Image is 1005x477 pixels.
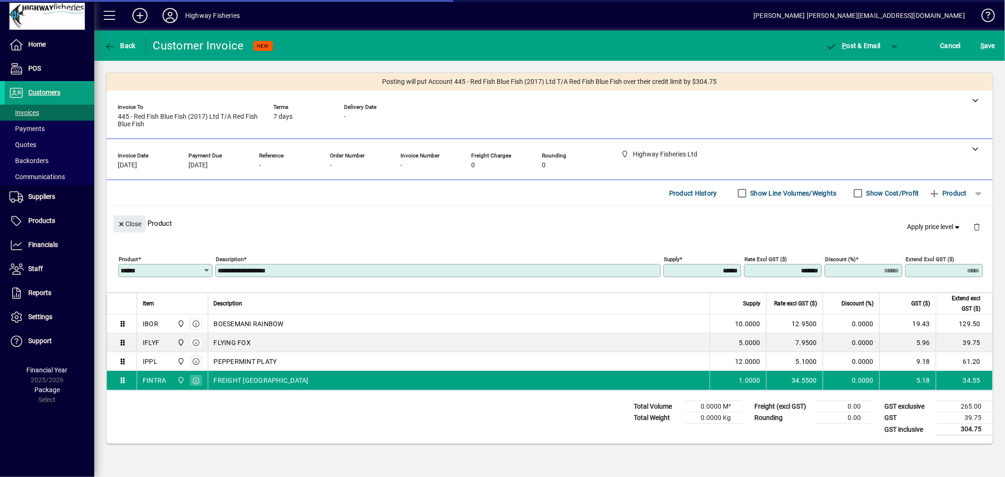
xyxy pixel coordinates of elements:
[94,37,146,54] app-page-header-button: Back
[936,333,992,352] td: 39.75
[629,401,686,412] td: Total Volume
[28,193,55,200] span: Suppliers
[936,401,993,412] td: 265.00
[5,329,94,353] a: Support
[774,298,817,309] span: Rate excl GST ($)
[842,298,874,309] span: Discount (%)
[880,401,936,412] td: GST exclusive
[5,121,94,137] a: Payments
[938,37,964,54] button: Cancel
[9,173,65,181] span: Communications
[102,37,138,54] button: Back
[823,314,879,333] td: 0.0000
[749,189,837,198] label: Show Line Volumes/Weights
[665,185,721,202] button: Product History
[175,319,186,329] span: Highway Fisheries Ltd
[629,412,686,424] td: Total Weight
[980,42,984,49] span: S
[936,314,992,333] td: 129.50
[826,42,881,49] span: ost & Email
[143,298,154,309] span: Item
[743,298,760,309] span: Supply
[929,186,967,201] span: Product
[5,257,94,281] a: Staff
[330,162,332,169] span: -
[214,376,309,385] span: FREIGHT [GEOGRAPHIC_DATA]
[471,162,475,169] span: 0
[821,37,885,54] button: Post & Email
[965,215,988,238] button: Delete
[28,265,43,272] span: Staff
[28,241,58,248] span: Financials
[744,256,787,263] mat-label: Rate excl GST ($)
[214,357,277,366] span: PEPPERMINT PLATY
[28,289,51,296] span: Reports
[114,215,146,232] button: Close
[978,37,997,54] button: Save
[28,337,52,345] span: Support
[5,105,94,121] a: Invoices
[117,216,142,232] span: Close
[5,137,94,153] a: Quotes
[214,298,243,309] span: Description
[686,401,742,412] td: 0.0000 M³
[750,412,816,424] td: Rounding
[664,256,679,263] mat-label: Supply
[5,169,94,185] a: Communications
[118,113,259,128] span: 445 - Red Fish Blue Fish (2017) Ltd T/A Red Fish Blue Fish
[753,8,965,23] div: [PERSON_NAME] [PERSON_NAME][EMAIL_ADDRESS][DOMAIN_NAME]
[125,7,155,24] button: Add
[175,375,186,386] span: Highway Fisheries Ltd
[383,77,717,87] span: Posting will put Account 445 - Red Fish Blue Fish (2017) Ltd T/A Red Fish Blue Fish over their cr...
[118,162,137,169] span: [DATE]
[5,281,94,305] a: Reports
[5,305,94,329] a: Settings
[28,217,55,224] span: Products
[974,2,993,33] a: Knowledge Base
[816,412,872,424] td: 0.00
[924,185,972,202] button: Product
[5,57,94,81] a: POS
[907,222,962,232] span: Apply price level
[5,153,94,169] a: Backorders
[865,189,919,198] label: Show Cost/Profit
[842,42,847,49] span: P
[816,401,872,412] td: 0.00
[9,141,36,148] span: Quotes
[188,162,208,169] span: [DATE]
[28,65,41,72] span: POS
[5,33,94,57] a: Home
[879,314,936,333] td: 19.43
[257,43,269,49] span: NEW
[5,233,94,257] a: Financials
[400,162,402,169] span: -
[216,256,244,263] mat-label: Description
[143,338,159,347] div: IFLYF
[980,38,995,53] span: ave
[28,41,46,48] span: Home
[772,338,817,347] div: 7.9500
[904,219,966,236] button: Apply price level
[772,376,817,385] div: 34.5500
[273,113,293,121] span: 7 days
[772,357,817,366] div: 5.1000
[155,7,185,24] button: Profile
[34,386,60,394] span: Package
[9,125,45,132] span: Payments
[9,109,39,116] span: Invoices
[104,42,136,49] span: Back
[143,319,158,329] div: IBOR
[106,206,993,240] div: Product
[823,371,879,390] td: 0.0000
[823,333,879,352] td: 0.0000
[111,219,148,228] app-page-header-button: Close
[542,162,546,169] span: 0
[5,209,94,233] a: Products
[879,371,936,390] td: 5.18
[936,412,993,424] td: 39.75
[175,356,186,367] span: Highway Fisheries Ltd
[9,157,49,164] span: Backorders
[879,333,936,352] td: 5.96
[906,256,954,263] mat-label: Extend excl GST ($)
[942,293,980,314] span: Extend excl GST ($)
